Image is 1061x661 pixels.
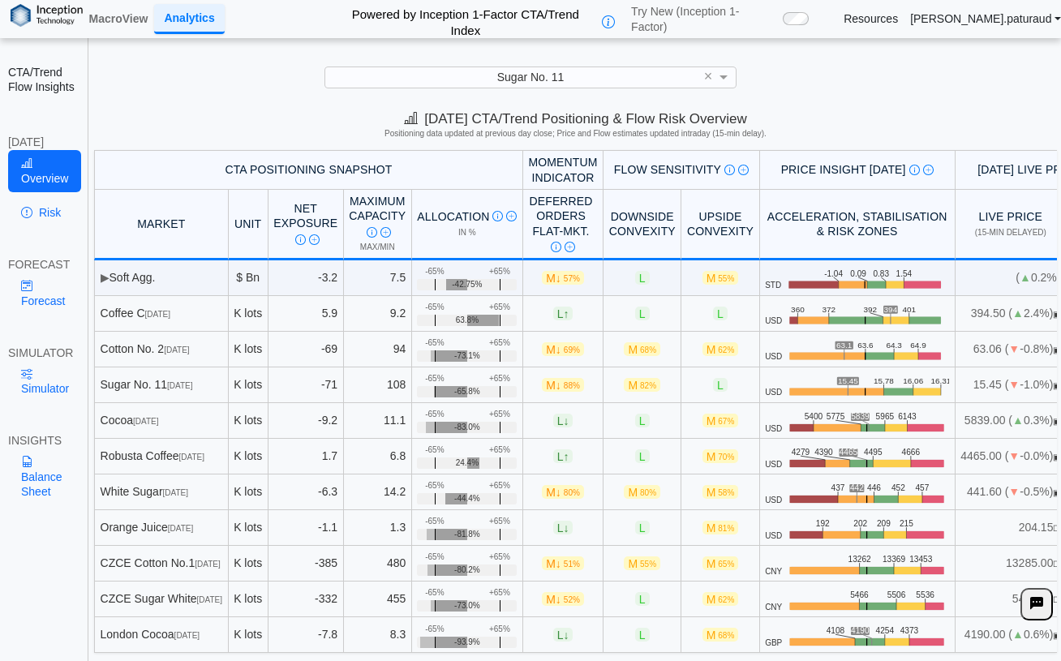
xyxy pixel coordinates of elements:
[718,595,734,604] span: 62%
[101,306,223,320] div: Coffee C
[229,403,268,439] td: K lots
[8,346,79,360] div: SIMULATOR
[864,448,883,457] text: 4495
[702,521,739,534] span: M
[344,367,412,403] td: 108
[489,588,510,598] div: +65%
[765,162,949,177] div: Price Insight [DATE]
[8,257,79,272] div: FORECAST
[839,376,860,385] text: 15.45
[883,555,906,564] text: 13369
[8,448,79,505] a: Balance Sheet
[174,631,200,640] span: [DATE]
[760,190,956,260] th: Acceleration, Stabilisation & Risk Zones
[1053,417,1060,426] span: OPEN: Market session is currently open.
[831,483,845,492] text: 437
[425,445,444,455] div: -65%
[542,556,584,570] span: M
[1008,342,1020,355] span: ▼
[765,460,782,470] span: USD
[635,307,650,320] span: L
[163,488,188,497] span: [DATE]
[765,424,782,434] span: USD
[564,274,580,283] span: 57%
[425,410,444,419] div: -65%
[94,190,229,260] th: MARKET
[145,310,170,319] span: [DATE]
[814,448,833,457] text: 4390
[838,341,854,350] text: 63.1
[425,267,444,277] div: -65%
[417,209,517,224] div: Allocation
[268,260,344,296] td: -3.2
[268,332,344,367] td: -69
[876,412,895,421] text: 5965
[564,381,580,390] span: 88%
[902,448,921,457] text: 4666
[344,546,412,582] td: 480
[497,71,565,84] span: Sugar No. 11
[765,316,782,326] span: USD
[101,556,223,570] div: CZCE Cotton No.1
[229,367,268,403] td: K lots
[765,567,782,577] span: CNY
[344,617,412,653] td: 8.3
[523,150,604,190] th: Momentum Indicator
[844,11,898,26] a: Resources
[877,519,891,528] text: 209
[765,388,782,397] span: USD
[904,305,918,314] text: 401
[154,4,224,34] a: Analytics
[900,519,913,528] text: 215
[101,591,223,606] div: CZCE Sugar White
[489,374,510,384] div: +65%
[713,378,728,392] span: L
[923,165,934,175] img: Read More
[168,524,193,533] span: [DATE]
[565,242,575,252] img: Read More
[344,474,412,510] td: 14.2
[1012,414,1024,427] span: ▲
[101,449,223,463] div: Robusta Coffee
[197,595,222,604] span: [DATE]
[404,111,746,127] span: [DATE] CTA/Trend Positioning & Flow Risk Overview
[850,483,864,492] text: 442
[718,346,734,354] span: 62%
[975,228,1046,237] span: (15-min delayed)
[454,530,480,539] span: -81.8%
[101,520,223,534] div: Orange Juice
[900,626,919,635] text: 4373
[360,243,395,251] span: Max/Min
[273,201,337,246] div: Net Exposure
[792,448,810,457] text: 4279
[702,342,739,356] span: M
[823,305,837,314] text: 372
[718,274,734,283] span: 55%
[229,582,268,617] td: K lots
[1053,381,1060,390] span: OPEN: Market session is currently open.
[765,496,782,505] span: USD
[765,531,782,541] span: USD
[553,449,573,463] span: L
[888,341,904,350] text: 64.3
[425,552,444,562] div: -65%
[489,303,510,312] div: +65%
[704,69,713,84] span: ×
[556,342,561,355] span: ↓
[425,588,444,598] div: -65%
[101,413,223,427] div: Cocoa
[229,260,268,296] td: $ Bn
[489,517,510,526] div: +65%
[1053,595,1060,604] span: NO FEED: Live data feed not provided for this market.
[916,483,930,492] text: 457
[718,488,734,497] span: 58%
[8,65,79,94] h2: CTA/Trend Flow Insights
[452,280,482,290] span: -42.75%
[489,445,510,455] div: +65%
[1053,560,1060,569] span: NO FEED: Live data feed not provided for this market.
[556,485,561,498] span: ↓
[454,565,480,575] span: -80.2%
[827,626,845,635] text: 4108
[344,403,412,439] td: 11.1
[268,439,344,474] td: 1.7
